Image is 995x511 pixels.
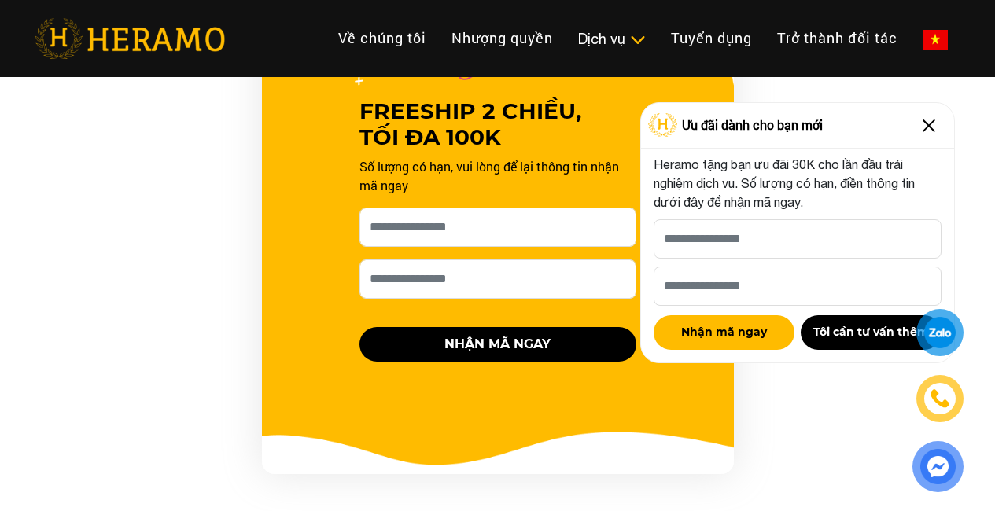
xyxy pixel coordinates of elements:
[931,390,949,407] img: phone-icon
[439,21,566,55] a: Nhượng quyền
[359,98,636,151] h3: FREESHIP 2 CHIỀU, TỐI ĐA 100K
[654,155,942,211] p: Heramo tặng bạn ưu đãi 30K cho lần đầu trải nghiệm dịch vụ. Số lượng có hạn, điền thông tin dưới ...
[35,18,225,59] img: heramo-logo.png
[923,30,948,50] img: vn-flag.png
[765,21,910,55] a: Trở thành đối tác
[658,21,765,55] a: Tuyển dụng
[648,113,678,137] img: Logo
[359,157,636,195] p: Số lượng có hạn, vui lòng để lại thông tin nhận mã ngay
[682,116,823,134] span: Ưu đãi dành cho bạn mới
[801,315,942,350] button: Tôi cần tư vấn thêm
[919,377,961,420] a: phone-icon
[629,32,646,48] img: subToggleIcon
[578,28,646,50] div: Dịch vụ
[654,315,794,350] button: Nhận mã ngay
[326,21,439,55] a: Về chúng tôi
[916,113,942,138] img: Close
[359,327,636,362] button: NHẬN MÃ NGAY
